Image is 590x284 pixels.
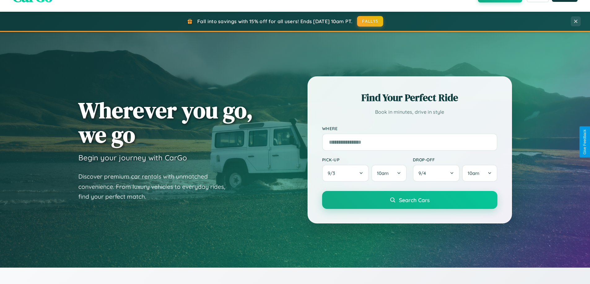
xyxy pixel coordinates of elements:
p: Discover premium car rentals with unmatched convenience. From luxury vehicles to everyday rides, ... [78,172,233,202]
span: 9 / 3 [328,170,338,176]
span: 10am [468,170,479,176]
button: 10am [462,165,497,182]
button: 10am [371,165,406,182]
button: FALL15 [357,16,383,27]
span: 9 / 4 [418,170,429,176]
h3: Begin your journey with CarGo [78,153,187,162]
label: Drop-off [413,157,497,162]
label: Where [322,126,497,131]
h1: Wherever you go, we go [78,98,253,147]
button: 9/3 [322,165,369,182]
button: 9/4 [413,165,460,182]
div: Give Feedback [583,129,587,155]
label: Pick-up [322,157,407,162]
p: Book in minutes, drive in style [322,108,497,117]
span: Fall into savings with 15% off for all users! Ends [DATE] 10am PT. [197,18,352,24]
span: Search Cars [399,197,430,203]
h2: Find Your Perfect Ride [322,91,497,104]
button: Search Cars [322,191,497,209]
span: 10am [377,170,389,176]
